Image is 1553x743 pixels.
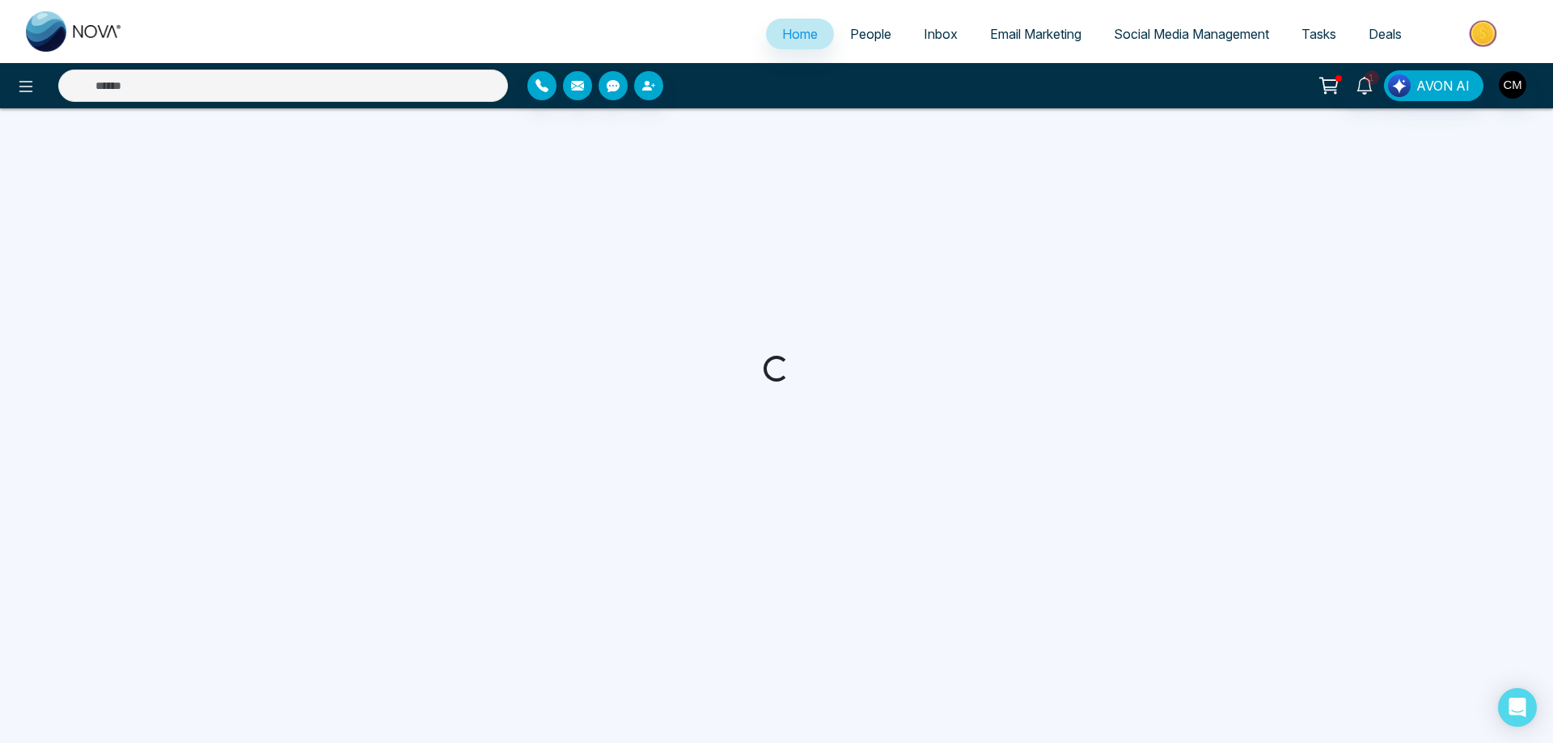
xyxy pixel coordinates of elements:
span: Inbox [924,26,958,42]
button: AVON AI [1384,70,1483,101]
div: Open Intercom Messenger [1498,688,1537,727]
span: Tasks [1301,26,1336,42]
a: Tasks [1285,19,1352,49]
span: Home [782,26,818,42]
span: Social Media Management [1114,26,1269,42]
a: 1 [1345,70,1384,99]
span: People [850,26,891,42]
a: Home [766,19,834,49]
span: 1 [1365,70,1379,85]
a: Deals [1352,19,1418,49]
a: People [834,19,908,49]
a: Inbox [908,19,974,49]
img: User Avatar [1499,71,1526,99]
span: AVON AI [1416,76,1470,95]
a: Email Marketing [974,19,1098,49]
img: Market-place.gif [1426,15,1543,52]
img: Nova CRM Logo [26,11,123,52]
span: Email Marketing [990,26,1081,42]
a: Social Media Management [1098,19,1285,49]
img: Lead Flow [1388,74,1411,97]
span: Deals [1369,26,1402,42]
